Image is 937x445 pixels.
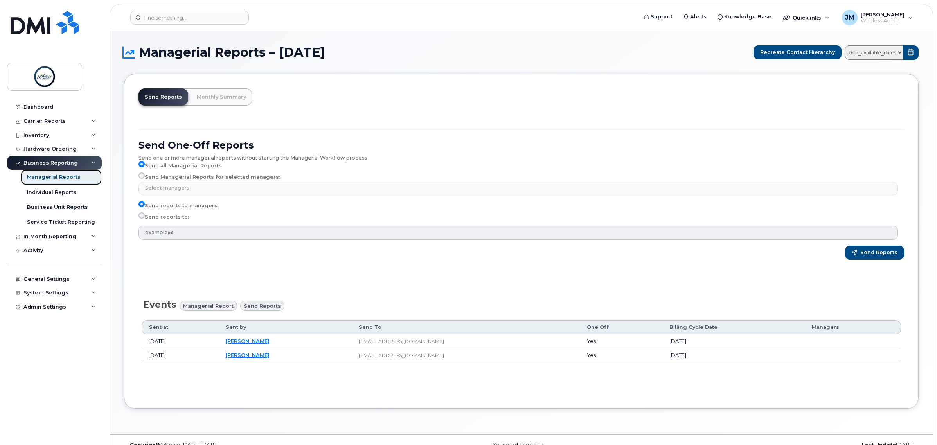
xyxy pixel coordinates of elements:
[845,246,904,260] button: Send Reports
[580,320,662,334] th: One Off
[662,334,805,348] td: [DATE]
[359,338,444,344] span: [EMAIL_ADDRESS][DOMAIN_NAME]
[143,299,176,310] span: Events
[142,334,219,348] td: [DATE]
[138,226,898,240] input: example@
[226,352,270,358] a: [PERSON_NAME]
[244,302,281,310] span: Send reports
[191,88,252,106] a: Monthly Summary
[662,348,805,362] td: [DATE]
[138,161,145,167] input: Send all Managerial Reports
[138,172,145,179] input: Send Managerial Reports for selected managers:
[138,212,145,219] input: Send reports to:
[860,249,897,256] span: Send Reports
[138,172,280,182] label: Send Managerial Reports for selected managers:
[138,212,189,222] label: Send reports to:
[142,348,219,362] td: [DATE]
[142,320,219,334] th: Sent at
[754,45,842,59] button: Recreate Contact Hierarchy
[138,88,188,106] a: Send Reports
[359,352,444,358] span: [EMAIL_ADDRESS][DOMAIN_NAME]
[760,48,835,56] span: Recreate Contact Hierarchy
[352,320,580,334] th: Send To
[138,201,145,207] input: Send reports to managers
[138,201,218,210] label: Send reports to managers
[138,139,904,151] h2: Send One-Off Reports
[138,151,904,161] div: Send one or more managerial reports without starting the Managerial Workflow process
[580,334,662,348] td: Yes
[183,302,234,310] span: Managerial Report
[805,320,901,334] th: Managers
[139,47,325,58] span: Managerial Reports – [DATE]
[138,161,222,170] label: Send all Managerial Reports
[580,348,662,362] td: Yes
[219,320,352,334] th: Sent by
[226,338,270,344] a: [PERSON_NAME]
[662,320,805,334] th: Billing Cycle Date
